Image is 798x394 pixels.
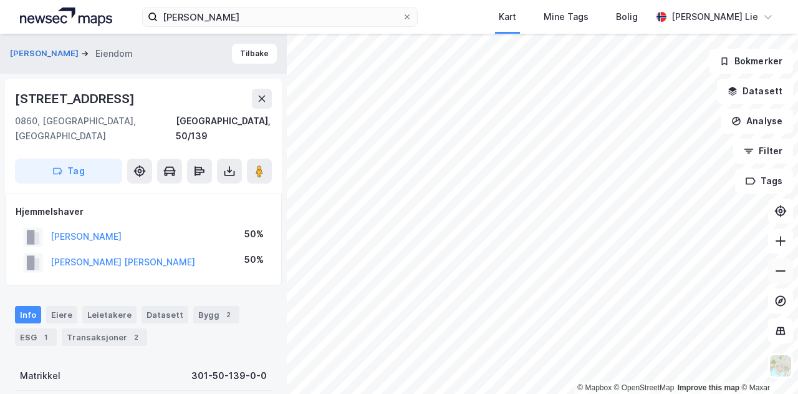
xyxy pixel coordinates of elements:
[244,227,264,242] div: 50%
[16,204,271,219] div: Hjemmelshaver
[158,7,402,26] input: Søk på adresse, matrikkel, gårdeiere, leietakere eller personer
[244,252,264,267] div: 50%
[678,383,739,392] a: Improve this map
[46,306,77,323] div: Eiere
[222,308,234,321] div: 2
[142,306,188,323] div: Datasett
[82,306,137,323] div: Leietakere
[15,159,122,184] button: Tag
[614,383,675,392] a: OpenStreetMap
[191,368,267,383] div: 301-50-139-0-0
[736,334,798,394] iframe: Chat Widget
[15,328,57,346] div: ESG
[499,9,516,24] div: Kart
[709,49,793,74] button: Bokmerker
[62,328,147,346] div: Transaksjoner
[717,79,793,104] button: Datasett
[15,306,41,323] div: Info
[10,47,81,60] button: [PERSON_NAME]
[721,109,793,134] button: Analyse
[130,331,142,343] div: 2
[735,169,793,194] button: Tags
[736,334,798,394] div: Kontrollprogram for chat
[95,46,133,61] div: Eiendom
[544,9,589,24] div: Mine Tags
[15,89,137,109] div: [STREET_ADDRESS]
[671,9,758,24] div: [PERSON_NAME] Lie
[176,114,272,144] div: [GEOGRAPHIC_DATA], 50/139
[733,139,793,164] button: Filter
[39,331,52,343] div: 1
[616,9,638,24] div: Bolig
[20,7,112,26] img: logo.a4113a55bc3d86da70a041830d287a7e.svg
[15,114,176,144] div: 0860, [GEOGRAPHIC_DATA], [GEOGRAPHIC_DATA]
[232,44,277,64] button: Tilbake
[193,306,239,323] div: Bygg
[577,383,612,392] a: Mapbox
[20,368,60,383] div: Matrikkel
